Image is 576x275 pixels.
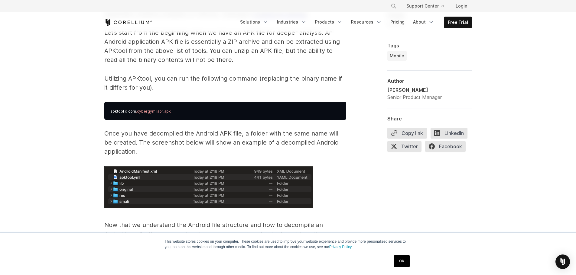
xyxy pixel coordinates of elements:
[431,128,471,141] a: LinkedIn
[387,17,408,27] a: Pricing
[104,28,346,64] p: Let’s start from the beginning when we have an APK file for deeper analysis. An Android applicati...
[347,17,386,27] a: Resources
[431,128,467,139] span: LinkedIn
[425,141,469,154] a: Facebook
[165,239,412,250] p: This website stores cookies on your computer. These cookies are used to improve your website expe...
[390,53,404,59] span: Mobile
[388,1,399,11] button: Search
[387,141,425,154] a: Twitter
[409,17,438,27] a: About
[444,17,472,28] a: Free Trial
[329,245,353,249] a: Privacy Policy.
[387,43,472,49] div: Tags
[425,141,466,152] span: Facebook
[236,17,272,27] a: Solutions
[110,109,136,114] span: apktool d com
[136,109,171,114] span: .cybergym.lab1.apk
[104,166,313,208] img: Example of a decompiled android application.
[387,86,442,94] div: [PERSON_NAME]
[394,255,409,267] a: OK
[451,1,472,11] a: Login
[387,141,421,152] span: Twitter
[387,94,442,101] div: Senior Product Manager
[273,17,310,27] a: Industries
[104,74,346,92] p: Utilizing APKtool, you can run the following command (replacing the binary name if it differs for...
[104,129,346,156] p: Once you have decompiled the Android APK file, a folder with the same name will be created. The s...
[104,19,152,26] a: Corellium Home
[387,78,472,84] div: Author
[555,254,570,269] div: Open Intercom Messenger
[104,220,346,248] p: Now that we understand the Android file structure and how to decompile an Android application, we...
[387,51,407,61] a: Mobile
[236,17,472,28] div: Navigation Menu
[387,116,472,122] div: Share
[383,1,472,11] div: Navigation Menu
[311,17,346,27] a: Products
[402,1,448,11] a: Support Center
[387,128,427,139] button: Copy link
